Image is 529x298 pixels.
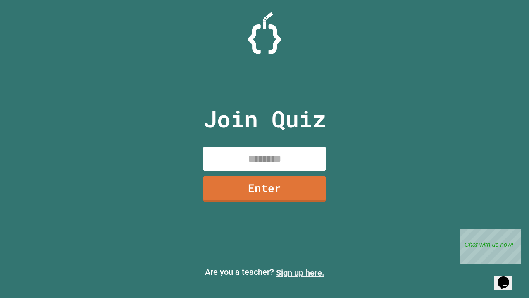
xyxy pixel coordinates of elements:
img: Logo.svg [248,12,281,54]
a: Sign up here. [276,268,324,278]
iframe: chat widget [494,265,521,290]
p: Join Quiz [203,102,326,136]
p: Are you a teacher? [7,266,522,279]
a: Enter [203,176,326,202]
iframe: chat widget [460,229,521,264]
